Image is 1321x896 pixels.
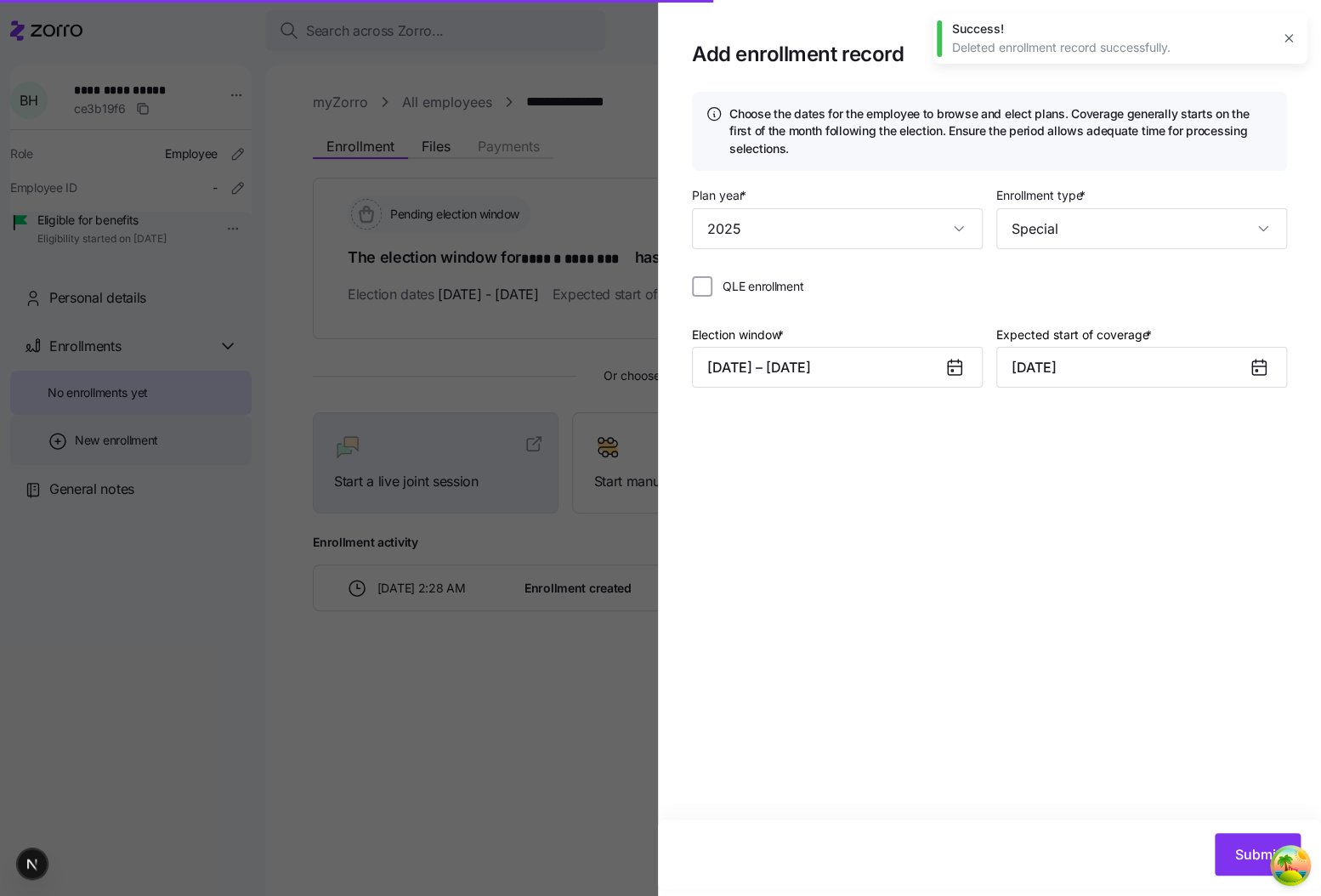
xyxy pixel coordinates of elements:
[1215,833,1301,876] button: Submit
[1235,844,1280,865] span: Submit
[952,20,1270,37] div: Success!
[692,186,750,205] label: Plan year
[1273,848,1307,882] button: Open Tanstack query devtools
[952,39,1270,56] div: Deleted enrollment record successfully.
[996,186,1089,205] label: Enrollment type
[729,105,1273,157] h4: Choose the dates for the employee to browse and elect plans. Coverage generally starts on the fir...
[996,326,1155,344] label: Expected start of coverage
[692,326,787,344] label: Election window
[996,347,1287,388] input: MM/DD/YYYY
[996,208,1287,249] input: Enrollment type
[692,347,983,388] button: [DATE] – [DATE]
[692,41,1233,67] h1: Add enrollment record
[723,278,803,295] span: QLE enrollment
